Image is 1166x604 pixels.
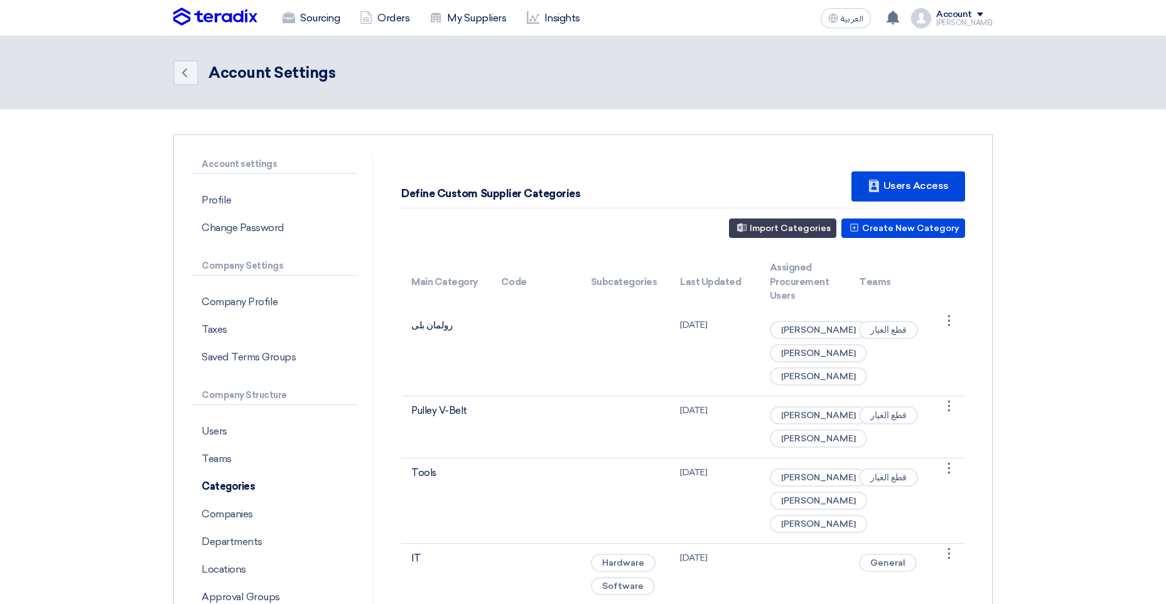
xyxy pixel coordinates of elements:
[760,253,850,311] th: Assigned Procurement Users
[192,473,357,500] p: Categories
[770,367,867,386] span: [PERSON_NAME]
[939,544,959,564] div: ⋮
[859,468,918,487] span: قطع الغيار
[770,468,867,487] span: [PERSON_NAME]
[192,186,357,214] p: Profile
[192,343,357,371] p: Saved Terms Groups
[859,406,918,424] span: قطع الغيار
[821,8,871,28] button: العربية
[173,8,257,26] img: Teradix logo
[936,19,993,26] div: [PERSON_NAME]
[770,429,867,448] span: [PERSON_NAME]
[273,4,350,32] a: Sourcing
[192,386,357,405] p: Company Structure
[192,445,357,473] p: Teams
[939,396,959,416] div: ⋮
[729,218,836,238] button: Import Categories
[911,8,931,28] img: profile_test.png
[859,554,917,572] span: General
[192,500,357,528] p: Companies
[591,577,655,595] span: Software
[770,321,867,339] span: [PERSON_NAME]
[208,62,335,84] div: Account Settings
[841,218,965,238] button: Create New Category
[192,155,357,174] p: Account settings
[192,288,357,316] p: Company Profile
[770,406,867,424] span: [PERSON_NAME]
[670,311,760,396] td: [DATE]
[770,515,867,533] span: [PERSON_NAME]
[670,458,760,543] td: [DATE]
[192,257,357,276] p: Company Settings
[192,528,357,556] p: Departments
[936,9,972,20] div: Account
[401,396,491,458] td: Pulley V-Belt
[192,316,357,343] p: Taxes
[491,253,581,311] th: Code
[192,556,357,583] p: Locations
[670,253,760,311] th: Last Updated
[350,4,419,32] a: Orders
[591,554,656,572] span: Hardware
[401,311,491,396] td: رولمان بلى
[851,171,965,202] div: Users Access
[401,186,580,202] div: Define Custom Supplier Categories
[770,492,867,510] span: [PERSON_NAME]
[419,4,516,32] a: My Suppliers
[192,214,357,242] p: Change Password
[517,4,590,32] a: Insights
[849,253,939,311] th: Teams
[770,344,867,362] span: [PERSON_NAME]
[939,311,959,331] div: ⋮
[670,396,760,458] td: [DATE]
[939,458,959,478] div: ⋮
[401,458,491,543] td: Tools
[859,321,918,339] span: قطع الغيار
[192,418,357,445] p: Users
[841,14,863,23] span: العربية
[581,253,671,311] th: Subcategories
[401,253,491,311] th: Main Category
